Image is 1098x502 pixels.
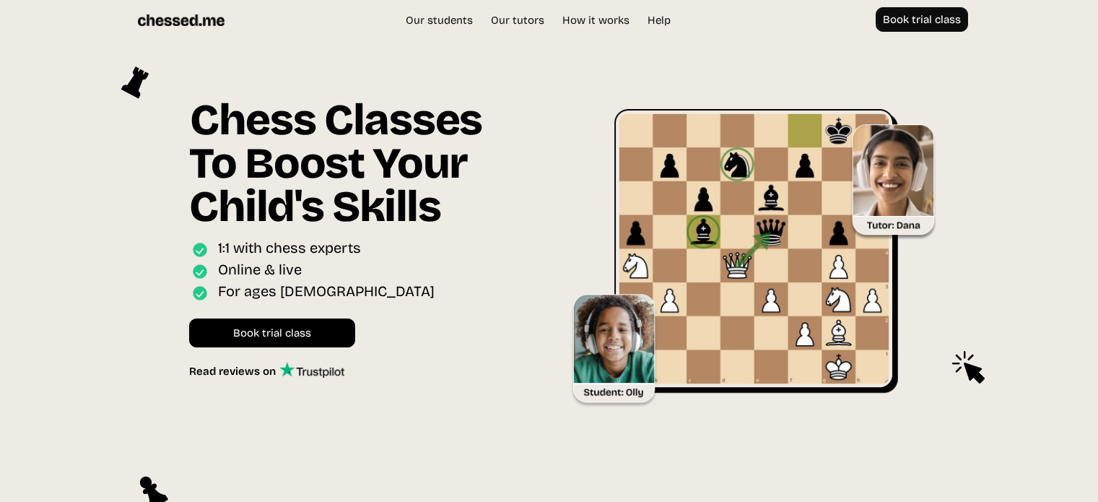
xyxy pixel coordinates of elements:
[189,319,355,347] a: Book trial class
[189,98,527,239] h1: Chess Classes To Boost Your Child's Skills
[555,13,637,27] a: How it works
[218,239,361,260] div: 1:1 with chess experts
[189,362,344,378] a: Read reviews on
[218,261,302,282] div: Online & live
[189,365,279,378] div: Read reviews on
[398,13,480,27] a: Our students
[876,7,968,32] a: Book trial class
[640,13,678,27] a: Help
[484,13,552,27] a: Our tutors
[218,282,435,303] div: For ages [DEMOGRAPHIC_DATA]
